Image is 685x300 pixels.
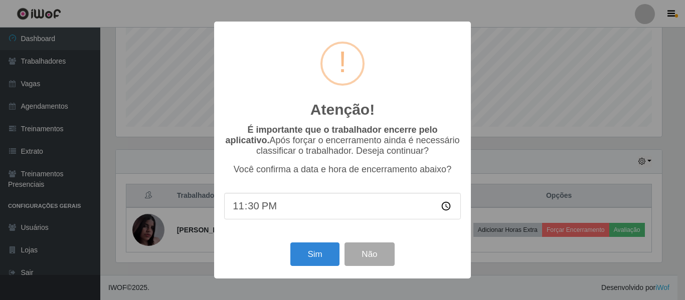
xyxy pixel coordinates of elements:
[290,242,339,266] button: Sim
[345,242,394,266] button: Não
[225,125,437,145] b: É importante que o trabalhador encerre pelo aplicativo.
[224,125,461,156] p: Após forçar o encerramento ainda é necessário classificar o trabalhador. Deseja continuar?
[224,164,461,175] p: Você confirma a data e hora de encerramento abaixo?
[310,101,375,119] h2: Atenção!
